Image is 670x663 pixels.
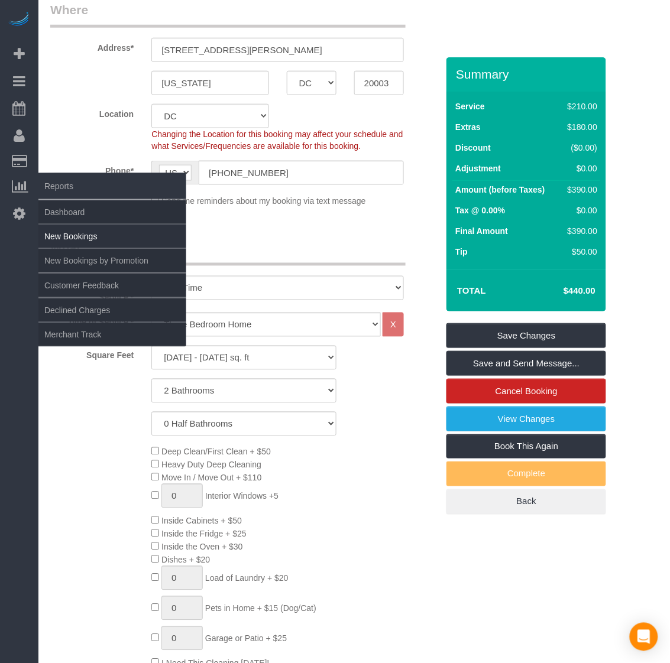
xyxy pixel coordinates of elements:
[205,574,289,583] span: Load of Laundry + $20
[563,121,597,133] div: $180.00
[161,529,247,539] span: Inside the Fridge + $25
[630,623,658,651] div: Open Intercom Messenger
[38,200,186,224] a: Dashboard
[161,542,242,552] span: Inside the Oven + $30
[38,298,186,322] a: Declined Charges
[446,489,606,514] a: Back
[455,142,491,154] label: Discount
[455,184,545,196] label: Amount (before Taxes)
[563,204,597,216] div: $0.00
[354,71,404,95] input: Zip Code*
[38,225,186,248] a: New Bookings
[455,246,468,258] label: Tip
[161,473,261,483] span: Move In / Move Out + $110
[446,379,606,404] a: Cancel Booking
[151,129,403,151] span: Changing the Location for this booking may affect your schedule and what Services/Frequencies are...
[41,104,143,120] label: Location
[38,249,186,272] a: New Bookings by Promotion
[41,161,143,177] label: Phone*
[455,162,501,174] label: Adjustment
[161,447,271,457] span: Deep Clean/First Clean + $50
[456,67,600,81] h3: Summary
[455,225,508,237] label: Final Amount
[563,142,597,154] div: ($0.00)
[199,161,404,185] input: Phone*
[205,492,279,501] span: Interior Windows +5
[38,173,186,200] span: Reports
[161,196,366,206] span: Send me reminders about my booking via text message
[446,407,606,431] a: View Changes
[455,204,505,216] label: Tax @ 0.00%
[563,246,597,258] div: $50.00
[446,351,606,376] a: Save and Send Message...
[528,286,595,296] h4: $440.00
[41,346,143,362] label: Square Feet
[7,12,31,28] img: Automaid Logo
[455,100,485,112] label: Service
[38,323,186,346] a: Merchant Track
[50,1,406,28] legend: Where
[38,274,186,297] a: Customer Feedback
[161,460,261,470] span: Heavy Duty Deep Cleaning
[563,225,597,237] div: $390.00
[161,516,242,526] span: Inside Cabinets + $50
[457,285,486,295] strong: Total
[50,239,406,266] legend: What
[563,100,597,112] div: $210.00
[446,323,606,348] a: Save Changes
[455,121,481,133] label: Extras
[41,38,143,54] label: Address*
[205,634,287,643] span: Garage or Patio + $25
[446,434,606,459] a: Book This Again
[161,555,210,565] span: Dishes + $20
[38,200,186,347] ul: Reports
[563,184,597,196] div: $390.00
[151,71,268,95] input: City*
[563,162,597,174] div: $0.00
[205,604,316,613] span: Pets in Home + $15 (Dog/Cat)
